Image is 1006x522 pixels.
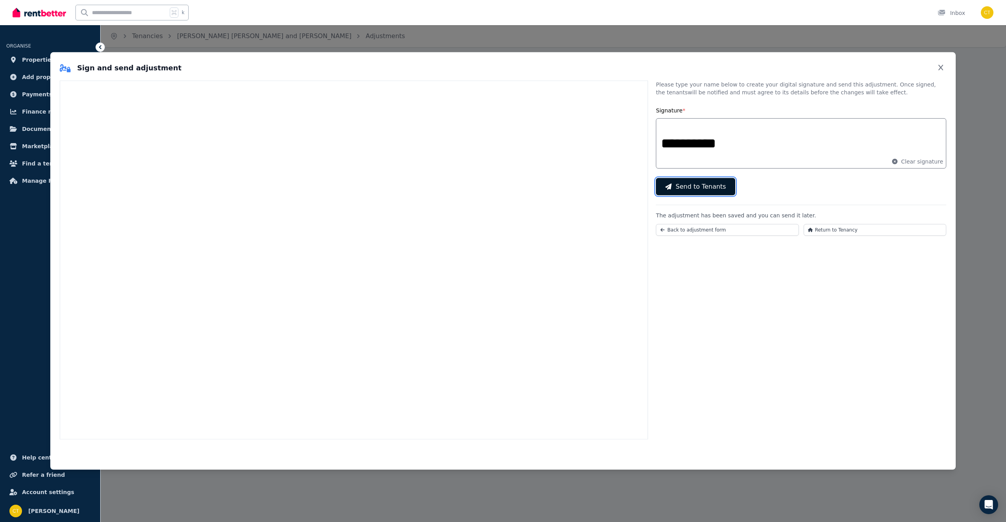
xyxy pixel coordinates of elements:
button: Back to adjustment form [656,224,799,236]
p: The adjustment has been saved and you can send it later. [656,211,946,219]
label: Signature [656,107,685,114]
button: Send to Tenants [656,178,735,195]
span: Send to Tenants [676,182,726,191]
h2: Sign and send adjustment [60,62,182,74]
button: Clear signature [892,158,943,165]
span: Return to Tenancy [815,227,857,233]
p: Please type your name below to create your digital signature and send this adjustment. Once signe... [656,81,946,96]
button: Close [935,62,946,74]
button: Return to Tenancy [804,224,946,236]
span: Back to adjustment form [667,227,726,233]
